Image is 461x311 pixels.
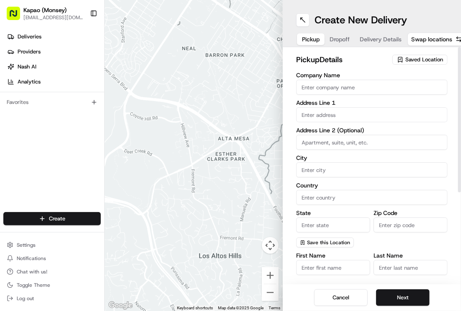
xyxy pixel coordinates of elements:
label: Address Line 1 [296,100,448,106]
label: First Name [296,253,370,258]
label: Address Line 2 (Optional) [296,127,448,133]
input: Enter first name [296,260,370,275]
h1: Create New Delivery [315,13,407,27]
input: Enter zip code [374,217,448,233]
input: Enter last name [374,260,448,275]
button: Keyboard shortcuts [177,305,213,311]
div: We're available if you need us! [28,88,106,95]
span: Notifications [17,255,46,262]
input: Enter state [296,217,370,233]
button: Toggle Theme [3,279,101,291]
button: Next [376,289,430,306]
button: Zoom in [262,267,279,284]
label: Zip Code [374,210,448,216]
button: Kapao (Monsey) [23,6,67,14]
button: Zoom out [262,284,279,301]
span: Nash AI [18,63,36,71]
button: Chat with us! [3,266,101,278]
span: Swap locations [411,35,452,43]
button: Create [3,212,101,225]
span: Chat with us! [17,268,47,275]
a: Powered byPylon [59,142,101,148]
span: Toggle Theme [17,282,50,288]
span: Save this Location [307,239,350,246]
p: Welcome 👋 [8,34,152,47]
span: Analytics [18,78,41,86]
a: Providers [3,45,104,58]
a: 📗Knowledge Base [5,118,67,133]
h2: pickup Details [296,54,387,66]
input: Enter address [296,107,448,122]
div: 📗 [8,122,15,129]
label: State [296,210,370,216]
input: Enter country [296,190,448,205]
button: Map camera controls [262,237,279,254]
input: Enter city [296,162,448,177]
img: Google [107,300,134,311]
button: [EMAIL_ADDRESS][DOMAIN_NAME] [23,14,83,21]
span: Map data ©2025 Google [218,306,264,310]
label: Company Name [296,72,448,78]
span: Pickup [302,35,320,43]
input: Clear [22,54,138,63]
button: Notifications [3,253,101,264]
label: Country [296,182,448,188]
a: Analytics [3,75,104,88]
input: Apartment, suite, unit, etc. [296,135,448,150]
span: Delivery Details [360,35,402,43]
input: Enter company name [296,80,448,95]
a: Terms (opens in new tab) [269,306,280,310]
label: Last Name [374,253,448,258]
span: Knowledge Base [17,121,64,130]
button: Save this Location [296,238,354,248]
span: Pylon [83,142,101,148]
a: Deliveries [3,30,104,43]
img: Nash [8,9,25,25]
a: Nash AI [3,60,104,73]
span: Log out [17,295,34,302]
span: Providers [18,48,41,56]
label: City [296,155,448,161]
span: Saved Location [405,56,443,63]
a: Open this area in Google Maps (opens a new window) [107,300,134,311]
button: Cancel [314,289,368,306]
button: Settings [3,239,101,251]
div: Start new chat [28,80,137,88]
img: 1736555255976-a54dd68f-1ca7-489b-9aae-adbdc363a1c4 [8,80,23,95]
button: Saved Location [392,54,448,66]
a: 💻API Documentation [67,118,138,133]
span: Settings [17,242,36,248]
div: 💻 [71,122,77,129]
span: API Documentation [79,121,134,130]
span: Deliveries [18,33,41,40]
span: Create [49,215,65,223]
button: Start new chat [142,83,152,93]
button: Kapao (Monsey)[EMAIL_ADDRESS][DOMAIN_NAME] [3,3,87,23]
div: Favorites [3,96,101,109]
button: Log out [3,293,101,304]
span: Dropoff [330,35,350,43]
